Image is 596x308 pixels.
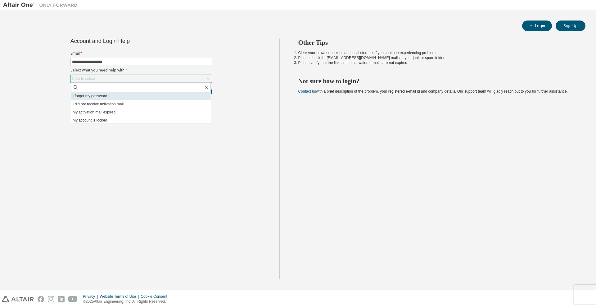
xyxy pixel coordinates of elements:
label: Select what you need help with [70,68,212,73]
div: Privacy [83,294,100,299]
button: Login [522,21,552,31]
h2: Not sure how to login? [298,77,575,85]
label: Email [70,51,212,56]
img: altair_logo.svg [2,296,34,302]
img: facebook.svg [38,296,44,302]
div: Click to select [72,76,95,81]
li: Clear your browser cookies and local storage, if you continue experiencing problems. [298,50,575,55]
div: Cookie Consent [141,294,171,299]
img: instagram.svg [48,296,54,302]
img: linkedin.svg [58,296,65,302]
div: Account and Login Help [70,39,184,44]
img: youtube.svg [68,296,77,302]
a: Contact us [298,89,316,94]
div: Click to select [71,75,212,82]
div: Website Terms of Use [100,294,141,299]
li: Please check for [EMAIL_ADDRESS][DOMAIN_NAME] mails in your junk or spam folder. [298,55,575,60]
p: © 2025 Altair Engineering, Inc. All Rights Reserved. [83,299,171,304]
img: Altair One [3,2,81,8]
span: with a brief description of the problem, your registered e-mail id and company details. Our suppo... [298,89,568,94]
li: I forgot my password [71,92,211,100]
button: Sign Up [556,21,585,31]
li: Please verify that the links in the activation e-mails are not expired. [298,60,575,65]
h2: Other Tips [298,39,575,47]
